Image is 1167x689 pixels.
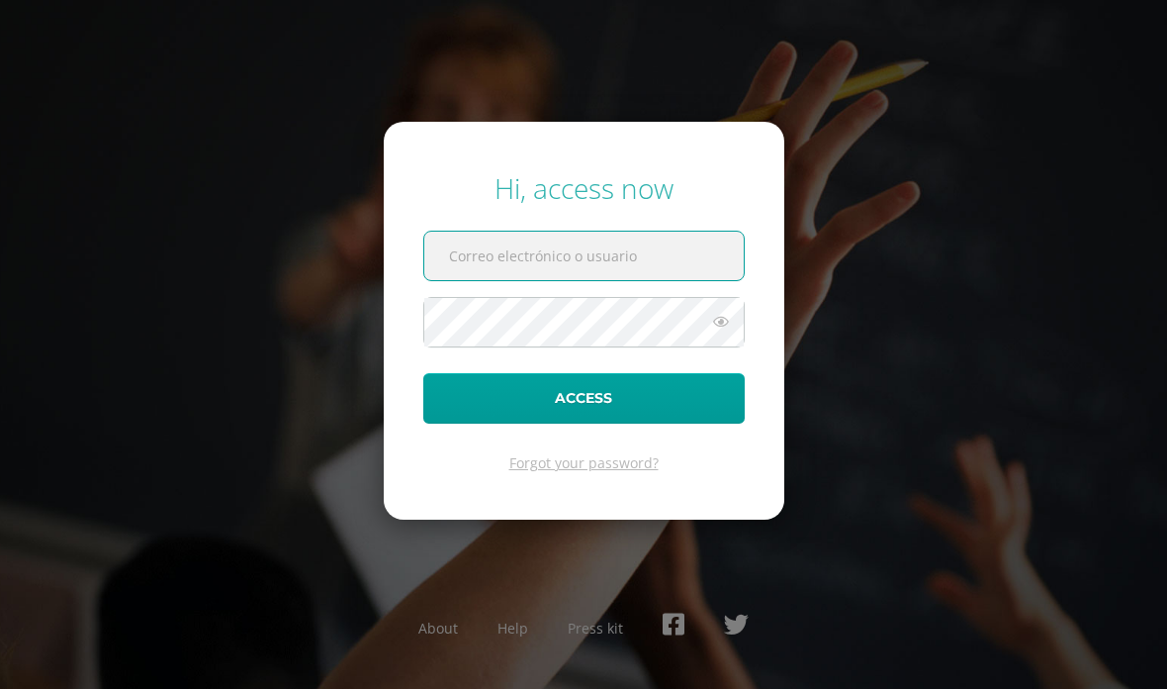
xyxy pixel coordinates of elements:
[424,232,744,280] input: Correo electrónico o usuario
[509,453,659,472] a: Forgot your password?
[497,619,528,638] a: Help
[423,169,745,207] div: Hi, access now
[568,619,623,638] a: Press kit
[423,373,745,424] button: Access
[418,619,458,638] a: About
